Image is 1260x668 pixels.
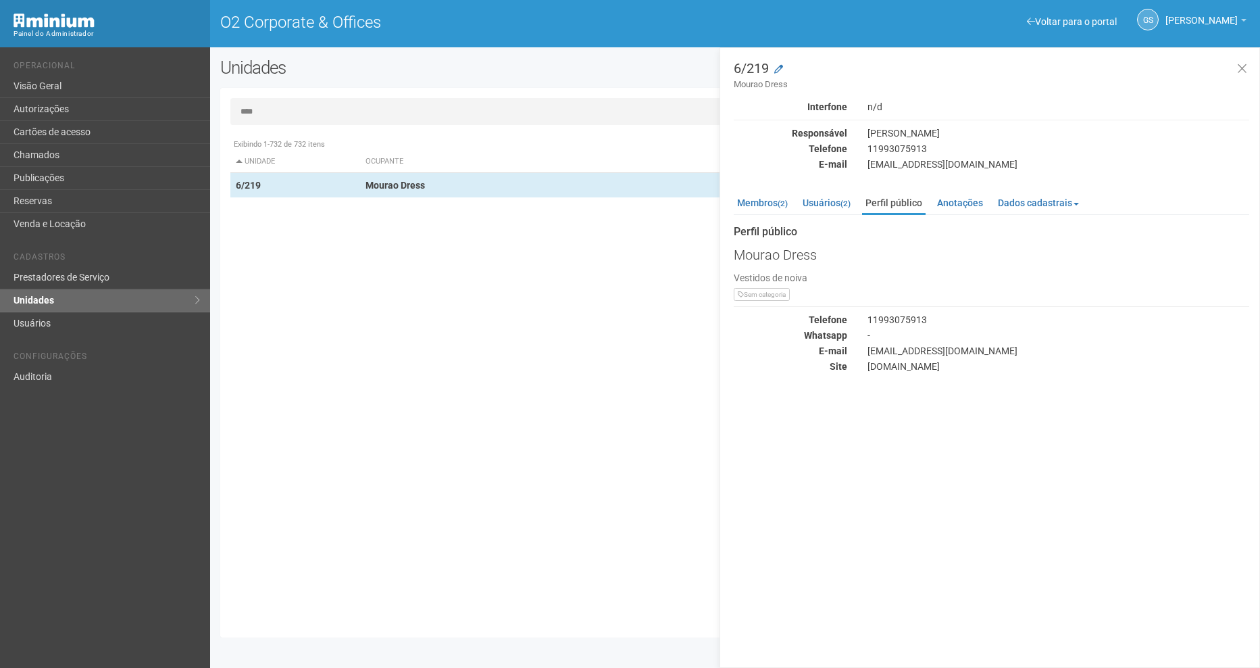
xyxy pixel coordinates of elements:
div: 11993075913 [857,143,1259,155]
a: Perfil público [862,193,926,215]
div: - [857,329,1259,341]
a: Modificar a unidade [774,63,783,76]
th: Ocupante: activate to sort column ascending [360,151,805,173]
th: Unidade: activate to sort column descending [230,151,360,173]
div: 11993075913 [857,314,1259,326]
div: Site [724,360,857,373]
small: Mourao Dress [734,78,1249,91]
small: (2) [778,199,788,208]
span: Sem categoria [734,288,790,301]
a: Dados cadastrais [994,193,1082,213]
strong: Perfil público [734,226,1249,238]
div: Telefone [724,143,857,155]
div: [PERSON_NAME] [857,127,1259,139]
h1: O2 Corporate & Offices [220,14,725,31]
div: Painel do Administrador [14,28,200,40]
div: Responsável [724,127,857,139]
h3: Mourao Dress [734,248,1115,262]
a: Usuários(2) [799,193,854,213]
div: [EMAIL_ADDRESS][DOMAIN_NAME] [857,345,1259,357]
h2: Unidades [220,57,638,78]
strong: Mourao Dress [366,180,425,191]
li: Configurações [14,352,200,366]
div: Vestidos de noiva [734,272,1115,300]
div: E-mail [724,345,857,357]
div: n/d [857,101,1259,113]
a: Anotações [934,193,986,213]
a: [PERSON_NAME] [1165,17,1246,28]
div: E-mail [724,158,857,170]
div: Exibindo 1-732 de 732 itens [230,139,1240,151]
div: Telefone [724,314,857,326]
li: Cadastros [14,252,200,266]
img: Minium [14,14,95,28]
li: Operacional [14,61,200,75]
span: Gabriela Souza [1165,2,1238,26]
div: Whatsapp [724,329,857,341]
div: Interfone [724,101,857,113]
div: [EMAIL_ADDRESS][DOMAIN_NAME] [857,158,1259,170]
div: [DOMAIN_NAME] [857,360,1259,373]
small: (2) [840,199,851,208]
a: GS [1137,9,1159,30]
a: Voltar para o portal [1027,16,1117,27]
a: Membros(2) [734,193,791,213]
strong: 6/219 [236,180,261,191]
h3: 6/219 [734,62,1249,91]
